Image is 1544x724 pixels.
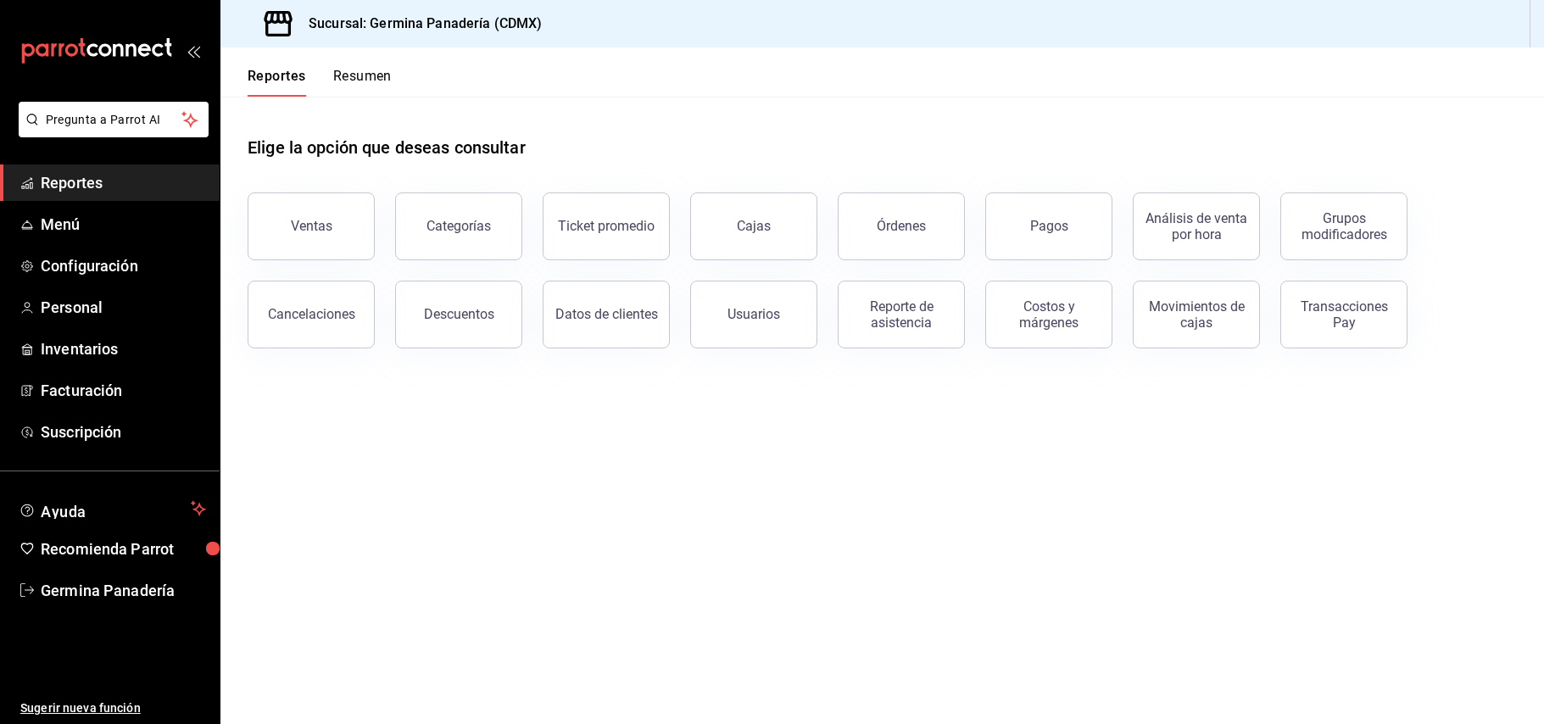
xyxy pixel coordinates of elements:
[248,68,306,97] button: Reportes
[1280,192,1407,260] button: Grupos modificadores
[41,498,184,519] span: Ayuda
[690,281,817,348] button: Usuarios
[248,281,375,348] button: Cancelaciones
[1133,281,1260,348] button: Movimientos de cajas
[187,44,200,58] button: open_drawer_menu
[555,306,658,322] div: Datos de clientes
[41,254,206,277] span: Configuración
[996,298,1101,331] div: Costos y márgenes
[1144,210,1249,242] div: Análisis de venta por hora
[877,218,926,234] div: Órdenes
[727,306,780,322] div: Usuarios
[395,281,522,348] button: Descuentos
[41,296,206,319] span: Personal
[248,68,392,97] div: navigation tabs
[46,111,182,129] span: Pregunta a Parrot AI
[41,579,206,602] span: Germina Panadería
[985,192,1112,260] button: Pagos
[543,281,670,348] button: Datos de clientes
[333,68,392,97] button: Resumen
[838,281,965,348] button: Reporte de asistencia
[248,135,526,160] h1: Elige la opción que deseas consultar
[737,218,771,234] div: Cajas
[690,192,817,260] button: Cajas
[248,192,375,260] button: Ventas
[985,281,1112,348] button: Costos y márgenes
[424,306,494,322] div: Descuentos
[41,171,206,194] span: Reportes
[41,420,206,443] span: Suscripción
[1291,298,1396,331] div: Transacciones Pay
[426,218,491,234] div: Categorías
[41,337,206,360] span: Inventarios
[849,298,954,331] div: Reporte de asistencia
[295,14,542,34] h3: Sucursal: Germina Panadería (CDMX)
[41,537,206,560] span: Recomienda Parrot
[838,192,965,260] button: Órdenes
[1133,192,1260,260] button: Análisis de venta por hora
[1144,298,1249,331] div: Movimientos de cajas
[41,213,206,236] span: Menú
[1030,218,1068,234] div: Pagos
[1280,281,1407,348] button: Transacciones Pay
[558,218,655,234] div: Ticket promedio
[395,192,522,260] button: Categorías
[20,699,206,717] span: Sugerir nueva función
[1291,210,1396,242] div: Grupos modificadores
[543,192,670,260] button: Ticket promedio
[19,102,209,137] button: Pregunta a Parrot AI
[291,218,332,234] div: Ventas
[12,123,209,141] a: Pregunta a Parrot AI
[268,306,355,322] div: Cancelaciones
[41,379,206,402] span: Facturación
